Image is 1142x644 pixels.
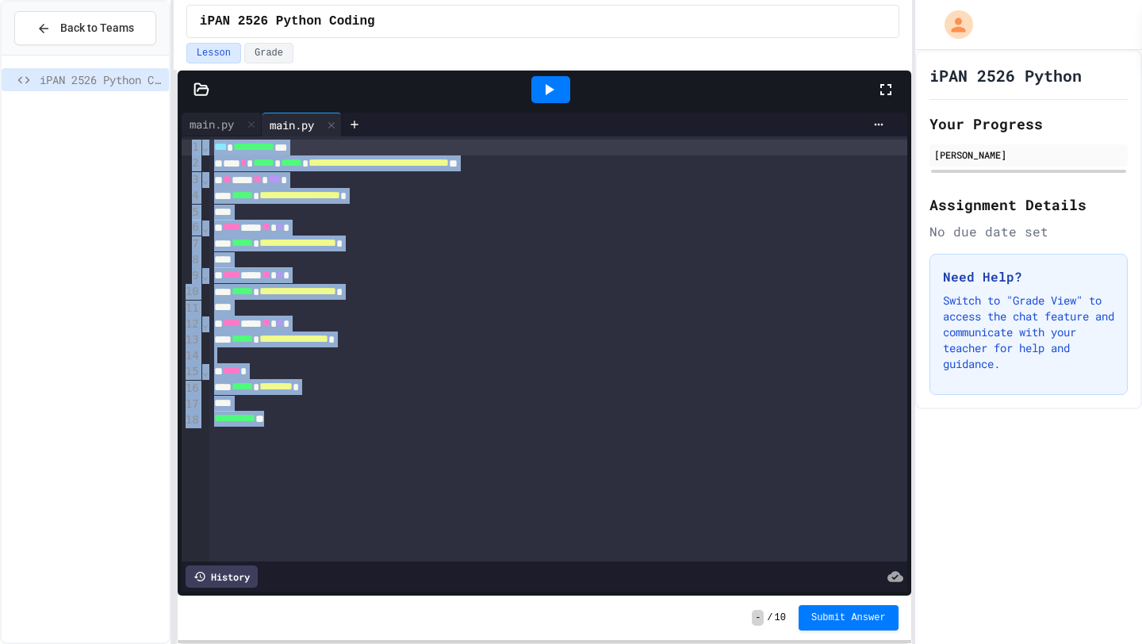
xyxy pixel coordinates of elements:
[182,397,201,412] div: 17
[182,205,201,220] div: 5
[767,611,772,624] span: /
[182,301,201,316] div: 11
[60,20,134,36] span: Back to Teams
[929,113,1128,135] h2: Your Progress
[929,194,1128,216] h2: Assignment Details
[262,117,322,133] div: main.py
[201,221,209,234] span: Fold line
[201,317,209,330] span: Fold line
[182,172,201,188] div: 3
[943,293,1114,372] p: Switch to "Grade View" to access the chat feature and communicate with your teacher for help and ...
[811,611,886,624] span: Submit Answer
[182,364,201,380] div: 15
[182,252,201,268] div: 8
[928,6,977,43] div: My Account
[752,610,764,626] span: -
[182,188,201,204] div: 4
[182,155,201,171] div: 2
[799,605,899,631] button: Submit Answer
[182,348,201,364] div: 14
[201,365,209,378] span: Fold line
[201,173,209,186] span: Fold line
[182,116,242,132] div: main.py
[182,381,201,397] div: 16
[200,12,375,31] span: iPAN 2526 Python Coding
[186,565,258,588] div: History
[182,268,201,284] div: 9
[182,284,201,300] div: 10
[186,43,241,63] button: Lesson
[14,11,156,45] button: Back to Teams
[244,43,293,63] button: Grade
[934,148,1123,162] div: [PERSON_NAME]
[182,332,201,348] div: 13
[182,412,201,428] div: 18
[182,113,262,136] div: main.py
[262,113,342,136] div: main.py
[943,267,1114,286] h3: Need Help?
[201,140,209,153] span: Fold line
[182,140,201,155] div: 1
[182,316,201,332] div: 12
[40,71,163,88] span: iPAN 2526 Python Coding
[929,64,1082,86] h1: iPAN 2526 Python
[182,236,201,252] div: 7
[775,611,786,624] span: 10
[201,269,209,282] span: Fold line
[929,222,1128,241] div: No due date set
[182,220,201,236] div: 6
